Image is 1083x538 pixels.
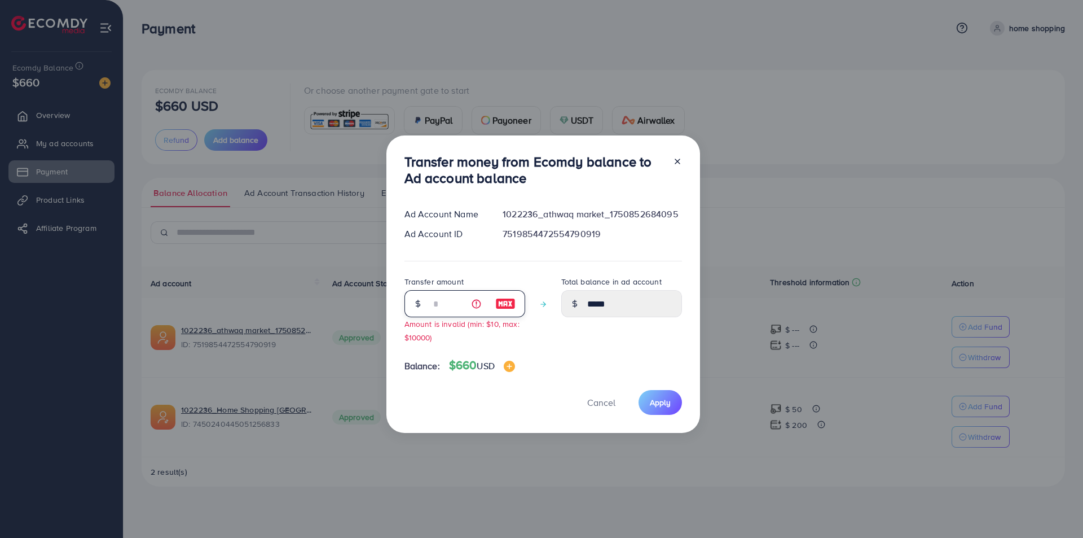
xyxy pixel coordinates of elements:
[639,390,682,414] button: Apply
[494,228,690,240] div: 7519854472554790919
[449,358,515,373] h4: $660
[404,318,520,342] small: Amount is invalid (min: $10, max: $10000)
[495,297,516,310] img: image
[395,228,494,240] div: Ad Account ID
[395,208,494,221] div: Ad Account Name
[404,360,440,373] span: Balance:
[404,276,464,287] label: Transfer amount
[561,276,662,287] label: Total balance in ad account
[494,208,690,221] div: 1022236_athwaq market_1750852684095
[477,360,494,372] span: USD
[650,397,671,408] span: Apply
[573,390,629,414] button: Cancel
[587,396,615,409] span: Cancel
[1035,487,1075,530] iframe: Chat
[404,154,664,186] h3: Transfer money from Ecomdy balance to Ad account balance
[504,361,515,372] img: image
